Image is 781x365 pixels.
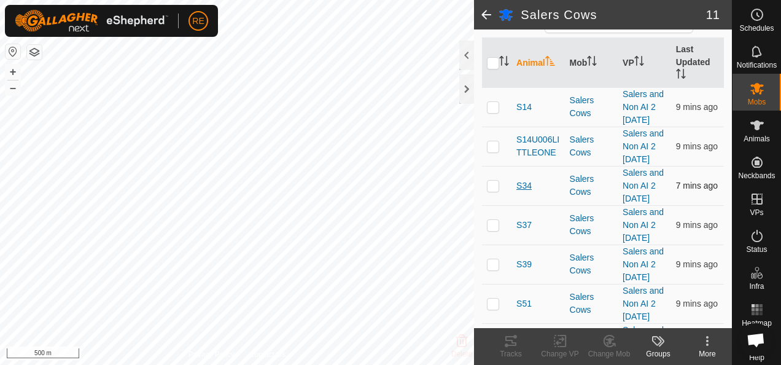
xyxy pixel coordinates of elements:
[521,7,706,22] h2: Salers Cows
[545,58,555,68] p-sorticon: Activate to sort
[15,10,168,32] img: Gallagher Logo
[737,61,777,69] span: Notifications
[516,133,560,159] span: S14U006LITTLEONE
[27,45,42,60] button: Map Layers
[499,58,509,68] p-sorticon: Activate to sort
[618,38,671,88] th: VP
[516,219,532,232] span: S37
[570,251,613,277] div: Salers Cows
[570,173,613,198] div: Salers Cows
[192,15,204,28] span: RE
[516,101,532,114] span: S14
[623,207,664,243] a: Salers and Non AI 2 [DATE]
[585,348,634,359] div: Change Mob
[676,259,718,269] span: 4 Sept 2025, 4:24 pm
[748,98,766,106] span: Mobs
[6,65,20,79] button: +
[623,286,664,321] a: Salers and Non AI 2 [DATE]
[746,246,767,253] span: Status
[676,181,718,190] span: 4 Sept 2025, 4:26 pm
[570,133,613,159] div: Salers Cows
[676,141,718,151] span: 4 Sept 2025, 4:24 pm
[565,38,618,88] th: Mob
[623,325,664,361] a: Salers and Non AI 2 [DATE]
[749,354,764,361] span: Help
[676,102,718,112] span: 4 Sept 2025, 4:24 pm
[623,89,664,125] a: Salers and Non AI 2 [DATE]
[188,349,235,360] a: Privacy Policy
[516,258,532,271] span: S39
[634,348,683,359] div: Groups
[249,349,286,360] a: Contact Us
[671,38,725,88] th: Last Updated
[6,44,20,59] button: Reset Map
[535,348,585,359] div: Change VP
[587,58,597,68] p-sorticon: Activate to sort
[676,299,718,308] span: 4 Sept 2025, 4:25 pm
[623,246,664,282] a: Salers and Non AI 2 [DATE]
[516,297,532,310] span: S51
[516,179,532,192] span: S34
[742,320,772,327] span: Heatmap
[738,172,775,179] span: Neckbands
[486,348,535,359] div: Tracks
[570,212,613,238] div: Salers Cows
[6,80,20,95] button: –
[623,168,664,203] a: Salers and Non AI 2 [DATE]
[570,94,613,120] div: Salers Cows
[676,71,686,80] p-sorticon: Activate to sort
[511,38,565,88] th: Animal
[623,128,664,164] a: Salers and Non AI 2 [DATE]
[570,291,613,316] div: Salers Cows
[634,58,644,68] p-sorticon: Activate to sort
[744,135,770,143] span: Animals
[739,25,774,32] span: Schedules
[750,209,763,216] span: VPs
[683,348,732,359] div: More
[749,283,764,290] span: Infra
[676,220,718,230] span: 4 Sept 2025, 4:24 pm
[706,6,720,24] span: 11
[739,323,772,356] a: Open chat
